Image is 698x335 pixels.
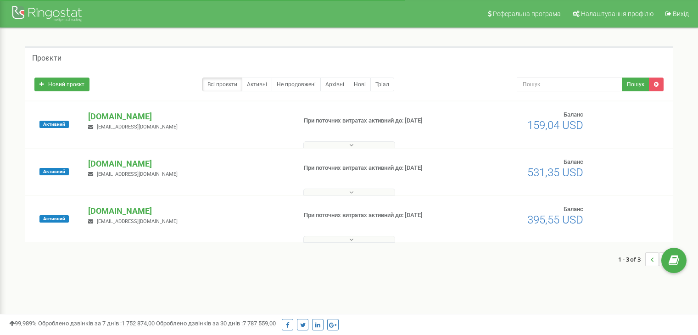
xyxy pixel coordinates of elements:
[97,171,178,177] span: [EMAIL_ADDRESS][DOMAIN_NAME]
[618,252,645,266] span: 1 - 3 of 3
[88,158,289,170] p: [DOMAIN_NAME]
[527,213,583,226] span: 395,55 USD
[38,320,155,327] span: Оброблено дзвінків за 7 днів :
[97,124,178,130] span: [EMAIL_ADDRESS][DOMAIN_NAME]
[527,119,583,132] span: 159,04 USD
[673,10,689,17] span: Вихід
[320,78,349,91] a: Архівні
[564,206,583,212] span: Баланс
[618,243,673,275] nav: ...
[243,320,276,327] u: 7 787 559,00
[156,320,276,327] span: Оброблено дзвінків за 30 днів :
[202,78,242,91] a: Всі проєкти
[493,10,561,17] span: Реферальна програма
[32,54,61,62] h5: Проєкти
[242,78,272,91] a: Активні
[304,164,451,173] p: При поточних витратах активний до: [DATE]
[88,205,289,217] p: [DOMAIN_NAME]
[527,166,583,179] span: 531,35 USD
[304,211,451,220] p: При поточних витратах активний до: [DATE]
[88,111,289,123] p: [DOMAIN_NAME]
[39,168,69,175] span: Активний
[622,78,649,91] button: Пошук
[122,320,155,327] u: 1 752 874,00
[304,117,451,125] p: При поточних витратах активний до: [DATE]
[9,320,37,327] span: 99,989%
[34,78,89,91] a: Новий проєкт
[564,158,583,165] span: Баланс
[349,78,371,91] a: Нові
[272,78,321,91] a: Не продовжені
[564,111,583,118] span: Баланс
[97,218,178,224] span: [EMAIL_ADDRESS][DOMAIN_NAME]
[517,78,622,91] input: Пошук
[581,10,653,17] span: Налаштування профілю
[39,121,69,128] span: Активний
[39,215,69,223] span: Активний
[370,78,394,91] a: Тріал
